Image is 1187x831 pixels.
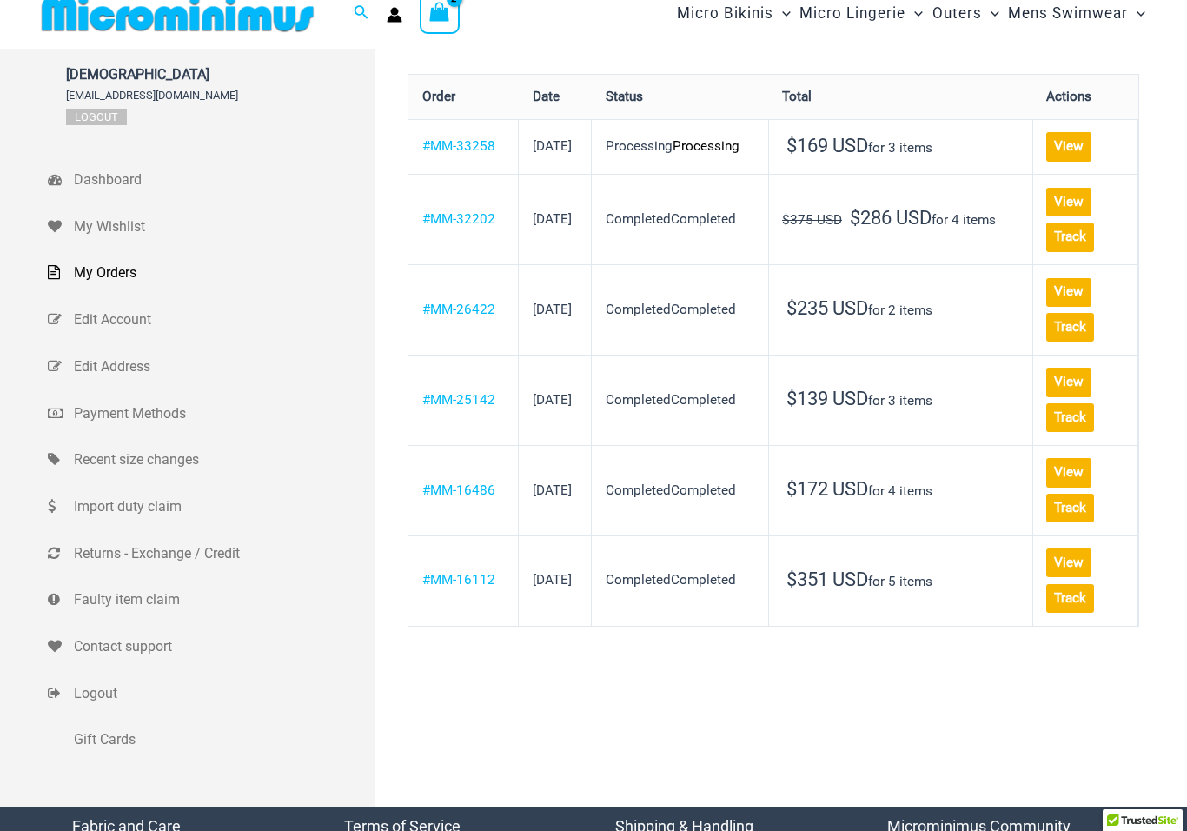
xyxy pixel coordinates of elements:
a: Dashboard [48,156,375,203]
a: View order number MM-26422 [422,302,495,317]
a: Account icon link [387,7,402,23]
span: Payment Methods [74,401,371,427]
a: View order number MM-32202 [422,211,495,227]
span: $ [786,568,797,590]
a: Edit Address [48,343,375,390]
td: Processing [592,119,769,174]
span: [EMAIL_ADDRESS][DOMAIN_NAME] [66,89,238,102]
td: for 5 items [769,535,1033,626]
a: Returns - Exchange / Credit [48,530,375,577]
a: Track order number MM-26422 [1046,313,1094,342]
td: CompletedCompleted [592,535,769,626]
span: Edit Address [74,354,371,380]
a: View order MM-32202 [1046,188,1091,216]
span: 235 USD [786,297,868,319]
span: Edit Account [74,307,371,333]
a: Recent size changes [48,436,375,483]
a: View order MM-25142 [1046,368,1091,396]
td: for 4 items [769,174,1033,264]
span: 351 USD [786,568,868,590]
a: View order number MM-25142 [422,392,495,408]
td: CompletedCompleted [592,174,769,264]
span: Faulty item claim [74,587,371,613]
span: Returns - Exchange / Credit [74,541,371,567]
td: for 2 items [769,264,1033,355]
td: CompletedCompleted [592,264,769,355]
a: View order MM-33258 [1046,132,1091,161]
span: Recent size changes [74,447,371,473]
span: $ [850,207,860,229]
a: View order MM-16486 [1046,458,1091,487]
span: Order [422,89,455,104]
a: Edit Account [48,296,375,343]
a: View order number MM-16486 [422,482,495,498]
a: My Wishlist [48,203,375,250]
time: [DATE] [533,572,572,588]
a: Logout [66,109,127,125]
td: for 3 items [769,119,1033,174]
span: [DEMOGRAPHIC_DATA] [66,66,238,83]
a: Track order number MM-16486 [1046,494,1094,522]
span: $ [786,135,797,156]
span: Actions [1046,89,1091,104]
span: Import duty claim [74,494,371,520]
span: Date [533,89,560,104]
a: Search icon link [354,3,369,24]
del: $375 USD [782,212,842,228]
span: My Orders [74,260,371,286]
span: Contact support [74,634,371,660]
a: View order number MM-33258 [422,138,495,154]
span: Dashboard [74,167,371,193]
a: My Orders [48,249,375,296]
a: Payment Methods [48,390,375,437]
span: $ [786,388,797,409]
time: [DATE] [533,302,572,317]
span: Gift Cards [74,727,371,753]
a: Faulty item claim [48,576,375,623]
span: 139 USD [786,388,868,409]
a: Gift Cards [48,716,375,763]
td: for 4 items [769,445,1033,535]
span: 169 USD [786,135,868,156]
span: 286 USD [850,207,932,229]
a: View order MM-16112 [1046,548,1091,577]
span: 172 USD [786,478,868,500]
a: View order number MM-16112 [422,572,495,588]
a: Track order number MM-32202 [1046,223,1094,251]
span: My Wishlist [74,214,371,240]
td: CompletedCompleted [592,355,769,445]
a: Contact support [48,623,375,670]
mark: Processing [673,138,739,154]
a: Logout [48,670,375,717]
time: [DATE] [533,138,572,154]
td: for 3 items [769,355,1033,445]
time: [DATE] [533,211,572,227]
a: Track order number MM-16112 [1046,584,1094,613]
span: Logout [74,681,371,707]
a: Track order number MM-25142 [1046,403,1094,432]
td: CompletedCompleted [592,445,769,535]
time: [DATE] [533,392,572,408]
a: Import duty claim [48,483,375,530]
time: [DATE] [533,482,572,498]
span: Total [782,89,812,104]
a: View order MM-26422 [1046,278,1091,307]
span: Status [606,89,643,104]
span: $ [786,297,797,319]
span: $ [786,478,797,500]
